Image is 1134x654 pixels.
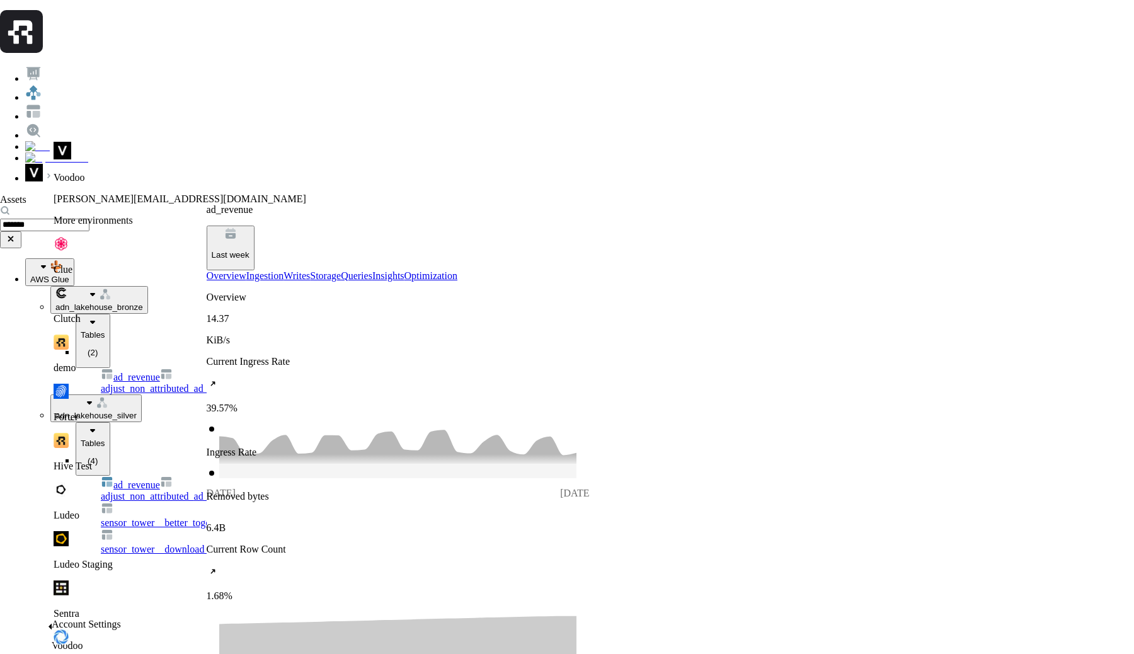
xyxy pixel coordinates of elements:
[54,531,69,546] img: Ludeo Staging
[54,264,306,275] p: Clue
[54,608,306,619] p: Sentra
[54,193,306,205] p: [PERSON_NAME][EMAIL_ADDRESS][DOMAIN_NAME]
[54,236,69,251] img: Clue
[54,433,69,448] img: Hive Test
[54,629,69,645] img: Singular
[54,461,306,472] p: Hive Test
[54,142,71,159] img: Voodoo
[54,215,306,226] p: More environments
[54,384,69,399] img: Forter
[54,559,306,570] p: Ludeo Staging
[54,362,306,374] p: demo
[54,335,69,350] img: demo
[54,411,306,423] p: Forter
[54,285,69,301] img: Clutch
[54,510,306,521] p: Ludeo
[54,313,306,324] p: Clutch
[54,580,69,595] img: Sentra
[54,172,306,183] p: Voodoo
[54,482,69,497] img: Ludeo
